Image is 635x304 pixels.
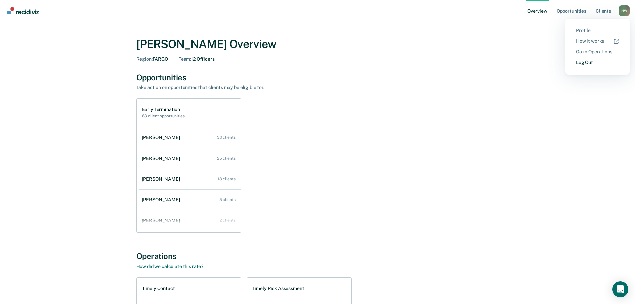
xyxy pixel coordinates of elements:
[136,37,499,51] div: [PERSON_NAME] Overview
[136,251,499,261] div: Operations
[220,218,236,223] div: 2 clients
[139,149,241,168] a: [PERSON_NAME] 25 clients
[179,56,191,62] span: Team :
[142,156,183,161] div: [PERSON_NAME]
[619,5,630,16] button: Profile dropdown button
[142,218,183,223] div: [PERSON_NAME]
[136,56,153,62] span: Region :
[142,286,175,291] h1: Timely Contact
[139,211,241,230] a: [PERSON_NAME] 2 clients
[139,190,241,209] a: [PERSON_NAME] 5 clients
[7,7,39,14] img: Recidiviz
[142,197,183,203] div: [PERSON_NAME]
[142,135,183,140] div: [PERSON_NAME]
[136,73,499,82] div: Opportunities
[576,49,619,55] a: Go to Operations
[136,85,370,90] div: Take action on opportunities that clients may be eligible for.
[179,56,215,62] div: 12 Officers
[142,107,185,112] h1: Early Termination
[217,156,236,161] div: 25 clients
[576,28,619,33] a: Profile
[217,135,236,140] div: 30 clients
[218,177,236,181] div: 18 clients
[576,60,619,65] a: Log Out
[139,170,241,189] a: [PERSON_NAME] 18 clients
[565,19,630,75] div: Profile menu
[576,38,619,44] a: How it works
[139,128,241,147] a: [PERSON_NAME] 30 clients
[136,56,168,62] div: FARGO
[612,281,628,297] div: Open Intercom Messenger
[619,5,630,16] div: H W
[219,197,236,202] div: 5 clients
[142,176,183,182] div: [PERSON_NAME]
[136,264,204,269] a: How did we calculate this rate?
[142,114,185,118] h2: 83 client opportunities
[252,286,304,291] h1: Timely Risk Assessment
